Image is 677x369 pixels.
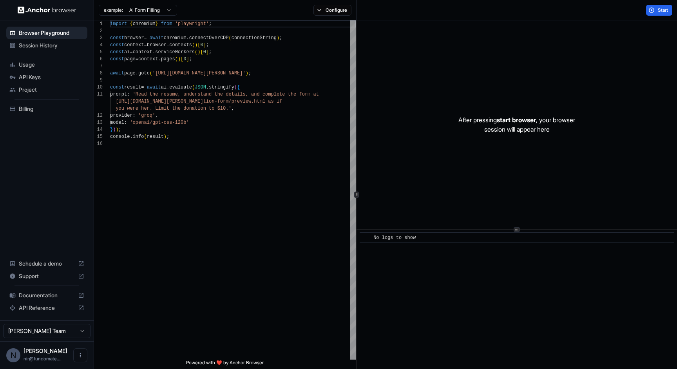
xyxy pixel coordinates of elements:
span: nir@fundomate.com [24,356,62,362]
span: goto [138,71,150,76]
span: , [155,113,158,118]
span: } [155,21,158,27]
span: pages [161,56,175,62]
span: connectionString [232,35,277,41]
span: . [206,85,209,90]
span: . [130,134,132,139]
div: 10 [94,84,103,91]
span: . [167,85,169,90]
span: info [133,134,144,139]
div: 12 [94,112,103,119]
span: Schedule a demo [19,260,75,268]
span: ( [144,134,147,139]
span: '[URL][DOMAIN_NAME][PERSON_NAME]' [152,71,246,76]
span: ] [186,56,189,62]
div: Support [6,270,87,282]
div: Session History [6,39,87,52]
span: ; [279,35,282,41]
span: console [110,134,130,139]
span: await [147,85,161,90]
span: you were her. Limit the donation to $10.' [116,106,231,111]
span: 'playwright' [175,21,209,27]
span: ai [161,85,167,90]
img: Anchor Logo [18,6,76,14]
span: : [127,92,130,97]
span: . [152,49,155,55]
div: Project [6,83,87,96]
div: 6 [94,56,103,63]
span: 0 [183,56,186,62]
p: After pressing , your browser session will appear here [458,115,575,134]
span: API Reference [19,304,75,312]
span: const [110,35,124,41]
span: ) [246,71,248,76]
span: ; [189,56,192,62]
span: from [161,21,172,27]
span: ; [209,49,212,55]
span: } [110,127,113,132]
span: = [144,35,147,41]
span: : [133,113,136,118]
span: ) [277,35,279,41]
span: Nir Bareket [24,347,67,354]
span: provider [110,113,133,118]
span: : [124,120,127,125]
span: lete the form at [274,92,319,97]
div: 8 [94,70,103,77]
span: ( [150,71,152,76]
span: = [144,42,147,48]
span: . [158,56,161,62]
span: ; [119,127,121,132]
button: Configure [313,5,351,16]
span: connectOverCDP [189,35,229,41]
span: ( [195,49,197,55]
div: 14 [94,126,103,133]
span: Support [19,272,75,280]
span: Usage [19,61,84,69]
div: Usage [6,58,87,71]
span: [ [197,42,200,48]
span: ; [209,21,212,27]
span: ; [167,134,169,139]
span: ) [113,127,116,132]
div: Documentation [6,289,87,302]
span: . [136,71,138,76]
span: await [150,35,164,41]
span: 'groq' [138,113,155,118]
div: API Reference [6,302,87,314]
span: = [141,85,144,90]
span: Session History [19,42,84,49]
div: Billing [6,103,87,115]
span: const [110,85,124,90]
span: ) [195,42,197,48]
span: chromium [164,35,186,41]
span: API Keys [19,73,84,81]
span: ; [206,42,209,48]
span: example: [104,7,123,13]
span: evaluate [169,85,192,90]
span: 'openai/gpt-oss-120b' [130,120,189,125]
div: 2 [94,27,103,34]
span: . [167,42,169,48]
span: [URL][DOMAIN_NAME][PERSON_NAME] [116,99,203,104]
span: ] [203,42,206,48]
div: 16 [94,140,103,147]
div: Browser Playground [6,27,87,39]
span: JSON [195,85,206,90]
span: No logs to show [373,235,416,241]
span: { [237,85,240,90]
span: Powered with ❤️ by Anchor Browser [186,360,264,369]
span: context [133,49,152,55]
span: ) [178,56,181,62]
span: ( [234,85,237,90]
span: prompt [110,92,127,97]
span: Billing [19,105,84,113]
div: 1 [94,20,103,27]
span: serviceWorkers [155,49,195,55]
span: ​ [364,234,367,242]
span: ai [124,49,130,55]
span: page [124,56,136,62]
span: ) [164,134,167,139]
span: start browser [497,116,536,124]
span: Start [658,7,669,13]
